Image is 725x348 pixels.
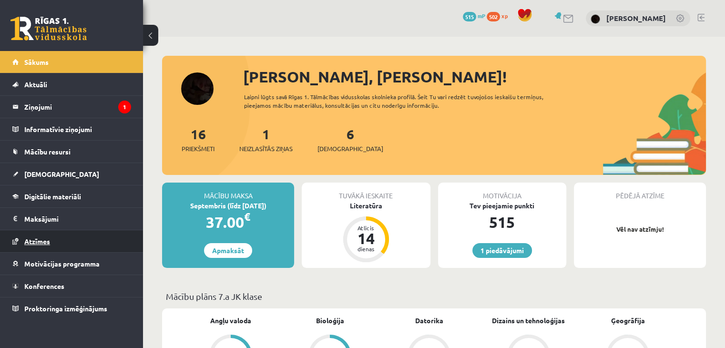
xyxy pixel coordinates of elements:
span: mP [478,12,485,20]
legend: Informatīvie ziņojumi [24,118,131,140]
a: [DEMOGRAPHIC_DATA] [12,163,131,185]
div: Tev pieejamie punkti [438,201,566,211]
div: Pēdējā atzīme [574,183,706,201]
a: Digitālie materiāli [12,185,131,207]
div: Literatūra [302,201,430,211]
a: 1Neizlasītās ziņas [239,125,293,154]
span: Konferences [24,282,64,290]
a: 6[DEMOGRAPHIC_DATA] [317,125,383,154]
a: Datorika [415,316,443,326]
div: 14 [352,231,380,246]
a: Ģeogrāfija [611,316,644,326]
span: 515 [463,12,476,21]
div: Laipni lūgts savā Rīgas 1. Tālmācības vidusskolas skolnieka profilā. Šeit Tu vari redzēt tuvojošo... [244,92,571,110]
span: Aktuāli [24,80,47,89]
span: Motivācijas programma [24,259,100,268]
a: Rīgas 1. Tālmācības vidusskola [10,17,87,41]
div: Mācību maksa [162,183,294,201]
a: Dizains un tehnoloģijas [492,316,565,326]
a: 515 mP [463,12,485,20]
div: 37.00 [162,211,294,234]
a: 502 xp [487,12,512,20]
i: 1 [118,101,131,113]
a: Mācību resursi [12,141,131,163]
img: Linda Rutka [591,14,600,24]
div: Atlicis [352,225,380,231]
a: Informatīvie ziņojumi [12,118,131,140]
span: xp [501,12,508,20]
a: Proktoringa izmēģinājums [12,297,131,319]
a: Maksājumi [12,208,131,230]
a: Aktuāli [12,73,131,95]
a: Sākums [12,51,131,73]
span: [DEMOGRAPHIC_DATA] [24,170,99,178]
a: Konferences [12,275,131,297]
a: Motivācijas programma [12,253,131,275]
div: Septembris (līdz [DATE]) [162,201,294,211]
p: Mācību plāns 7.a JK klase [166,290,702,303]
div: dienas [352,246,380,252]
span: Digitālie materiāli [24,192,81,201]
span: [DEMOGRAPHIC_DATA] [317,144,383,154]
a: Apmaksāt [204,243,252,258]
div: Tuvākā ieskaite [302,183,430,201]
a: Atzīmes [12,230,131,252]
a: Bioloģija [316,316,344,326]
p: Vēl nav atzīmju! [579,225,701,234]
a: Ziņojumi1 [12,96,131,118]
div: Motivācija [438,183,566,201]
div: [PERSON_NAME], [PERSON_NAME]! [243,65,706,88]
div: 515 [438,211,566,234]
span: 502 [487,12,500,21]
span: Priekšmeti [182,144,214,154]
span: Neizlasītās ziņas [239,144,293,154]
span: € [244,210,250,224]
a: Angļu valoda [210,316,251,326]
legend: Ziņojumi [24,96,131,118]
a: Literatūra Atlicis 14 dienas [302,201,430,264]
span: Mācību resursi [24,147,71,156]
a: 1 piedāvājumi [472,243,532,258]
span: Atzīmes [24,237,50,246]
legend: Maksājumi [24,208,131,230]
a: [PERSON_NAME] [606,13,666,23]
span: Proktoringa izmēģinājums [24,304,107,313]
a: 16Priekšmeti [182,125,214,154]
span: Sākums [24,58,49,66]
